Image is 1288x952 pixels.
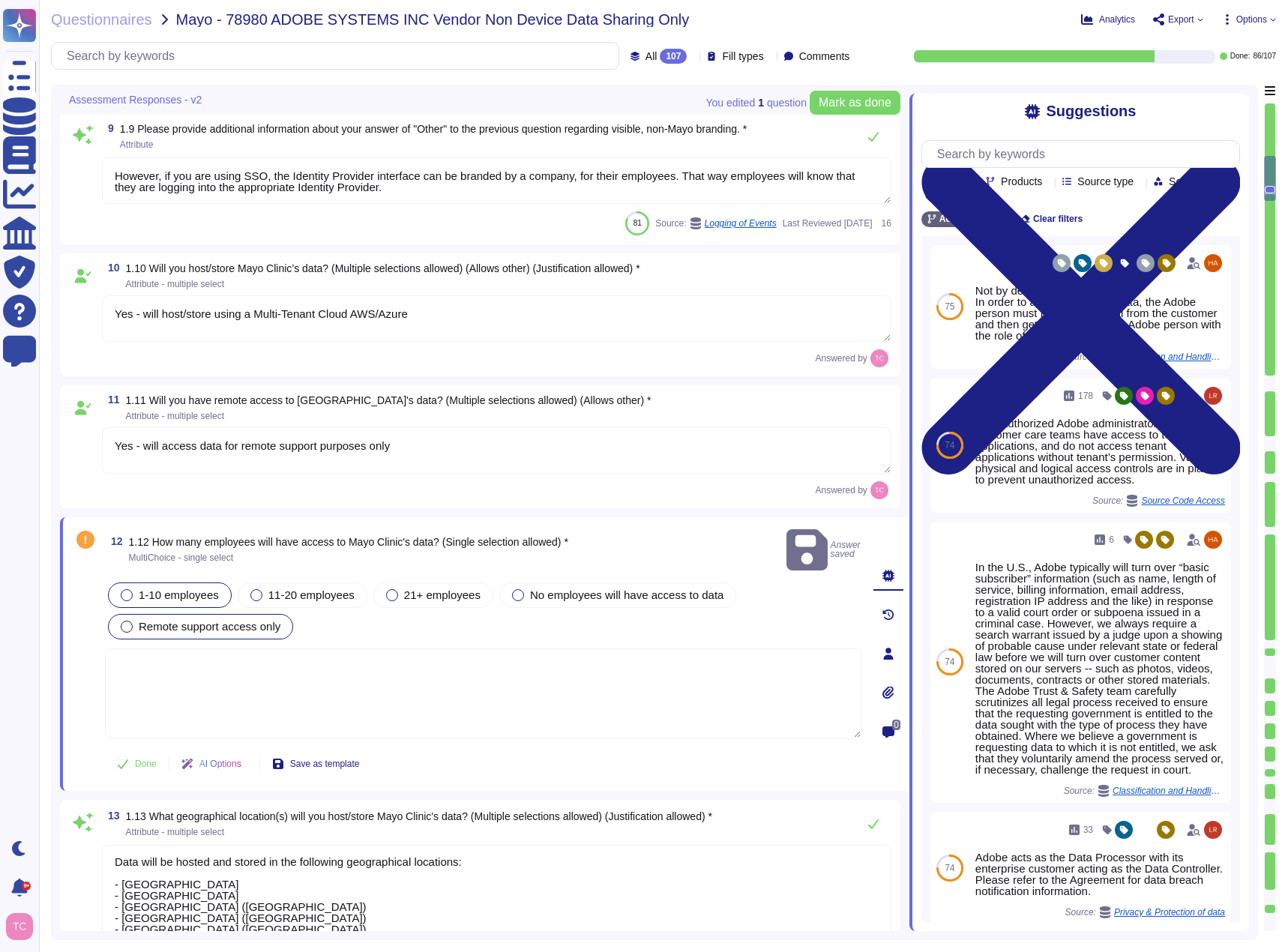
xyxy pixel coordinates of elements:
button: Mark as done [810,91,900,115]
span: 10 [102,262,120,273]
div: 9+ [22,882,31,891]
input: Search by keywords [59,43,619,69]
img: user [1204,254,1222,272]
span: Done: [1230,52,1251,60]
span: 1.11 Will you have remote access to [GEOGRAPHIC_DATA]'s data? (Multiple selections allowed) (Allo... [126,394,651,406]
textarea: Yes - will access data for remote support purposes only [102,427,891,474]
span: 0 [892,720,900,730]
span: Mayo - 78980 ADOBE SYSTEMS INC Vendor Non Device Data Sharing Only [176,12,690,27]
img: user [870,349,888,367]
div: Adobe acts as the Data Processor with its enterprise customer acting as the Data Controller. Plea... [975,852,1225,897]
span: Questionnaires [51,12,152,27]
img: user [1204,531,1222,549]
span: Fill types [722,51,763,61]
span: Attribute [120,139,154,150]
span: 1.9 Please provide additional information about your answer of "Other" to the previous question r... [120,123,747,135]
span: Logging of Events [705,219,777,228]
span: 74 [945,441,954,450]
span: 1-10 employees [139,588,219,601]
span: 74 [945,864,954,873]
span: 21+ employees [404,588,481,601]
img: user [1204,821,1222,839]
span: Mark as done [819,97,891,109]
span: 86 / 107 [1253,52,1276,60]
img: user [1204,387,1222,405]
span: 81 [634,219,642,227]
span: Classification and Handling of Information [1113,786,1225,795]
button: Done [105,749,169,779]
span: Save as template [290,759,360,768]
span: Assessment Responses - v2 [69,94,202,105]
input: Search by keywords [930,141,1239,167]
b: 1 [758,97,764,108]
span: Privacy & Protection of data [1114,908,1225,917]
span: Answered by [815,354,867,363]
img: user [870,481,888,499]
span: 75 [945,302,954,311]
span: 74 [945,657,954,666]
span: Source: [655,217,776,229]
span: No employees will have access to data [530,588,723,601]
span: Source: [1065,906,1225,918]
span: Analytics [1099,15,1135,24]
span: 1.10 Will you host/store Mayo Clinic’s data? (Multiple selections allowed) (Allows other) (Justif... [126,262,640,274]
span: 16 [879,219,891,228]
span: 6 [1109,535,1114,544]
span: Answer saved [786,526,861,573]
span: 11-20 employees [268,588,355,601]
span: AI Options [199,759,241,768]
span: Last Reviewed [DATE] [783,219,873,228]
button: user [3,910,43,943]
div: In the U.S., Adobe typically will turn over “basic subscriber” information (such as name, length ... [975,561,1225,775]
span: 9 [102,123,114,133]
textarea: Yes - will host/store using a Multi-Tenant Cloud AWS/Azure [102,295,891,342]
span: Attribute - multiple select [126,411,224,421]
span: Source: [1064,785,1225,797]
span: 12 [105,536,123,546]
button: Analytics [1081,13,1135,25]
span: MultiChoice - single select [129,552,233,563]
span: 13 [102,810,120,821]
img: user [6,913,33,940]
span: 11 [102,394,120,405]
span: 1.12 How many employees will have access to Mayo Clinic's data? (Single selection allowed) * [129,536,568,548]
button: Save as template [260,749,372,779]
span: You edited question [706,97,807,108]
span: Done [135,759,157,768]
span: Attribute - multiple select [126,827,224,837]
span: All [645,51,657,61]
textarea: However, if you are using SSO, the Identity Provider interface can be branded by a company, for t... [102,157,891,204]
span: 33 [1083,825,1093,834]
span: Answered by [815,486,867,495]
span: Options [1236,15,1267,24]
div: 107 [660,49,687,64]
span: Comments [799,51,850,61]
span: Attribute - multiple select [126,279,224,289]
span: 1.13 What geographical location(s) will you host/store Mayo Clinic's data? (Multiple selections a... [126,810,712,822]
span: Remote support access only [139,620,280,633]
span: Export [1168,15,1194,24]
